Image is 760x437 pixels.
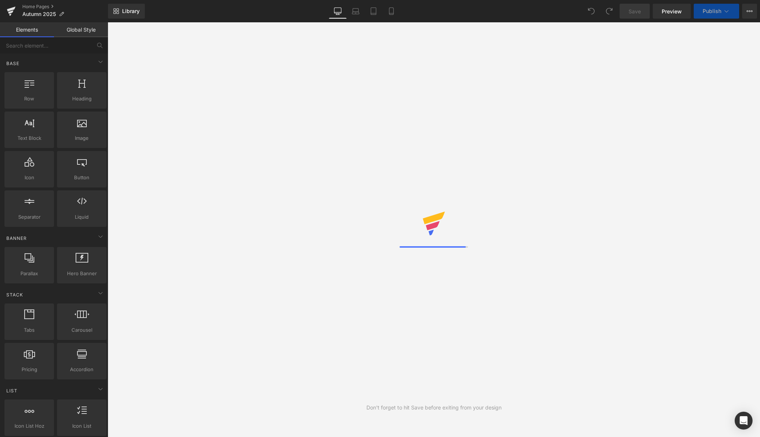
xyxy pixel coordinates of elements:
[7,366,52,373] span: Pricing
[6,60,20,67] span: Base
[59,270,104,277] span: Hero Banner
[22,11,56,17] span: Autumn 2025
[59,422,104,430] span: Icon List
[7,174,52,181] span: Icon
[6,291,24,298] span: Stack
[7,134,52,142] span: Text Block
[735,412,753,430] div: Open Intercom Messenger
[347,4,365,19] a: Laptop
[7,422,52,430] span: Icon List Hoz
[629,7,641,15] span: Save
[382,4,400,19] a: Mobile
[59,213,104,221] span: Liquid
[59,134,104,142] span: Image
[365,4,382,19] a: Tablet
[329,4,347,19] a: Desktop
[7,270,52,277] span: Parallax
[703,8,721,14] span: Publish
[7,326,52,334] span: Tabs
[742,4,757,19] button: More
[653,4,691,19] a: Preview
[602,4,617,19] button: Redo
[54,22,108,37] a: Global Style
[22,4,108,10] a: Home Pages
[59,366,104,373] span: Accordion
[662,7,682,15] span: Preview
[7,213,52,221] span: Separator
[6,387,18,394] span: List
[7,95,52,103] span: Row
[366,404,502,412] div: Don't forget to hit Save before exiting from your design
[59,326,104,334] span: Carousel
[584,4,599,19] button: Undo
[108,4,145,19] a: New Library
[6,235,28,242] span: Banner
[59,174,104,181] span: Button
[694,4,739,19] button: Publish
[122,8,140,15] span: Library
[59,95,104,103] span: Heading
